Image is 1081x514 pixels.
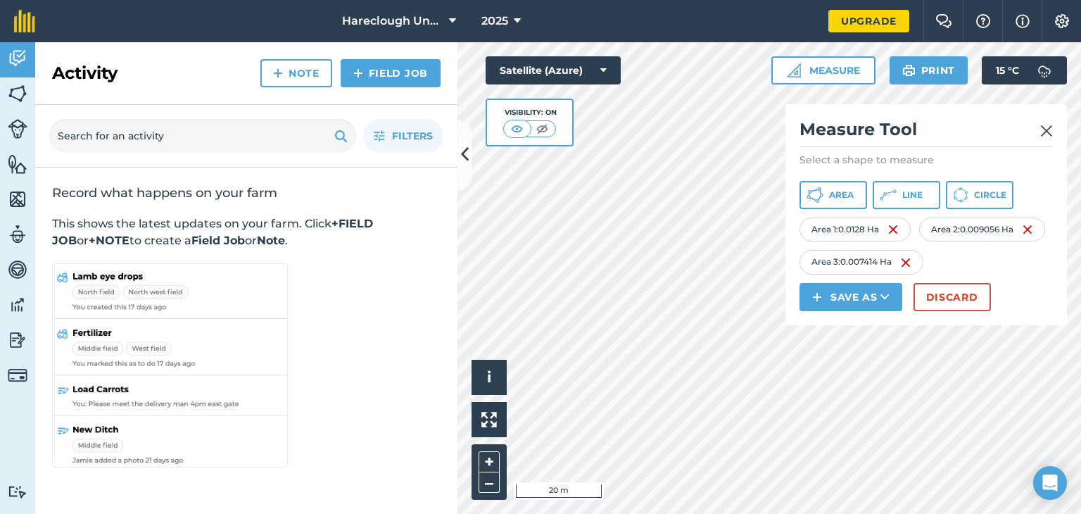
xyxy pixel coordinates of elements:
[829,189,854,201] span: Area
[799,250,923,274] div: Area 3 : 0.007414 Ha
[392,128,433,144] span: Filters
[8,119,27,139] img: svg+xml;base64,PD94bWwgdmVyc2lvbj0iMS4wIiBlbmNvZGluZz0idXRmLTgiPz4KPCEtLSBHZW5lcmF0b3I6IEFkb2JlIE...
[472,360,507,395] button: i
[191,234,245,247] strong: Field Job
[1033,466,1067,500] div: Open Intercom Messenger
[8,294,27,315] img: svg+xml;base64,PD94bWwgdmVyc2lvbj0iMS4wIiBlbmNvZGluZz0idXRmLTgiPz4KPCEtLSBHZW5lcmF0b3I6IEFkb2JlIE...
[902,62,916,79] img: svg+xml;base64,PHN2ZyB4bWxucz0iaHR0cDovL3d3dy53My5vcmcvMjAwMC9zdmciIHdpZHRoPSIxOSIgaGVpZ2h0PSIyNC...
[52,215,441,249] p: This shows the latest updates on your farm. Click or to create a or .
[481,13,508,30] span: 2025
[914,283,991,311] button: Discard
[982,56,1067,84] button: 15 °C
[799,218,911,242] div: Area 1 : 0.0128 Ha
[799,181,867,209] button: Area
[89,234,129,247] strong: +NOTE
[363,119,443,153] button: Filters
[799,283,902,311] button: Save as
[935,14,952,28] img: Two speech bubbles overlapping with the left bubble in the forefront
[481,412,497,427] img: Four arrows, one pointing top left, one top right, one bottom right and the last bottom left
[257,234,285,247] strong: Note
[799,118,1053,147] h2: Measure Tool
[873,181,940,209] button: Line
[771,56,875,84] button: Measure
[812,289,822,306] img: svg+xml;base64,PHN2ZyB4bWxucz0iaHR0cDovL3d3dy53My5vcmcvMjAwMC9zdmciIHdpZHRoPSIxNCIgaGVpZ2h0PSIyNC...
[996,56,1019,84] span: 15 ° C
[975,14,992,28] img: A question mark icon
[8,224,27,245] img: svg+xml;base64,PD94bWwgdmVyc2lvbj0iMS4wIiBlbmNvZGluZz0idXRmLTgiPz4KPCEtLSBHZW5lcmF0b3I6IEFkb2JlIE...
[902,189,923,201] span: Line
[8,485,27,499] img: svg+xml;base64,PD94bWwgdmVyc2lvbj0iMS4wIiBlbmNvZGluZz0idXRmLTgiPz4KPCEtLSBHZW5lcmF0b3I6IEFkb2JlIE...
[8,365,27,385] img: svg+xml;base64,PD94bWwgdmVyc2lvbj0iMS4wIiBlbmNvZGluZz0idXRmLTgiPz4KPCEtLSBHZW5lcmF0b3I6IEFkb2JlIE...
[14,10,35,32] img: fieldmargin Logo
[479,472,500,493] button: –
[487,368,491,386] span: i
[353,65,363,82] img: svg+xml;base64,PHN2ZyB4bWxucz0iaHR0cDovL3d3dy53My5vcmcvMjAwMC9zdmciIHdpZHRoPSIxNCIgaGVpZ2h0PSIyNC...
[890,56,968,84] button: Print
[8,330,27,351] img: svg+xml;base64,PD94bWwgdmVyc2lvbj0iMS4wIiBlbmNvZGluZz0idXRmLTgiPz4KPCEtLSBHZW5lcmF0b3I6IEFkb2JlIE...
[1040,123,1053,139] img: svg+xml;base64,PHN2ZyB4bWxucz0iaHR0cDovL3d3dy53My5vcmcvMjAwMC9zdmciIHdpZHRoPSIyMiIgaGVpZ2h0PSIzMC...
[479,451,500,472] button: +
[1022,221,1033,238] img: svg+xml;base64,PHN2ZyB4bWxucz0iaHR0cDovL3d3dy53My5vcmcvMjAwMC9zdmciIHdpZHRoPSIxNiIgaGVpZ2h0PSIyNC...
[8,259,27,280] img: svg+xml;base64,PD94bWwgdmVyc2lvbj0iMS4wIiBlbmNvZGluZz0idXRmLTgiPz4KPCEtLSBHZW5lcmF0b3I6IEFkb2JlIE...
[1016,13,1030,30] img: svg+xml;base64,PHN2ZyB4bWxucz0iaHR0cDovL3d3dy53My5vcmcvMjAwMC9zdmciIHdpZHRoPSIxNyIgaGVpZ2h0PSIxNy...
[900,254,911,271] img: svg+xml;base64,PHN2ZyB4bWxucz0iaHR0cDovL3d3dy53My5vcmcvMjAwMC9zdmciIHdpZHRoPSIxNiIgaGVpZ2h0PSIyNC...
[1030,56,1058,84] img: svg+xml;base64,PD94bWwgdmVyc2lvbj0iMS4wIiBlbmNvZGluZz0idXRmLTgiPz4KPCEtLSBHZW5lcmF0b3I6IEFkb2JlIE...
[508,122,526,136] img: svg+xml;base64,PHN2ZyB4bWxucz0iaHR0cDovL3d3dy53My5vcmcvMjAwMC9zdmciIHdpZHRoPSI1MCIgaGVpZ2h0PSI0MC...
[974,189,1006,201] span: Circle
[260,59,332,87] a: Note
[8,189,27,210] img: svg+xml;base64,PHN2ZyB4bWxucz0iaHR0cDovL3d3dy53My5vcmcvMjAwMC9zdmciIHdpZHRoPSI1NiIgaGVpZ2h0PSI2MC...
[787,63,801,77] img: Ruler icon
[503,107,557,118] div: Visibility: On
[8,83,27,104] img: svg+xml;base64,PHN2ZyB4bWxucz0iaHR0cDovL3d3dy53My5vcmcvMjAwMC9zdmciIHdpZHRoPSI1NiIgaGVpZ2h0PSI2MC...
[49,119,356,153] input: Search for an activity
[8,153,27,175] img: svg+xml;base64,PHN2ZyB4bWxucz0iaHR0cDovL3d3dy53My5vcmcvMjAwMC9zdmciIHdpZHRoPSI1NiIgaGVpZ2h0PSI2MC...
[334,127,348,144] img: svg+xml;base64,PHN2ZyB4bWxucz0iaHR0cDovL3d3dy53My5vcmcvMjAwMC9zdmciIHdpZHRoPSIxOSIgaGVpZ2h0PSIyNC...
[887,221,899,238] img: svg+xml;base64,PHN2ZyB4bWxucz0iaHR0cDovL3d3dy53My5vcmcvMjAwMC9zdmciIHdpZHRoPSIxNiIgaGVpZ2h0PSIyNC...
[1054,14,1070,28] img: A cog icon
[342,13,443,30] span: Hareclough Unmarked
[52,184,441,201] h2: Record what happens on your farm
[341,59,441,87] a: Field Job
[799,153,1053,167] p: Select a shape to measure
[8,48,27,69] img: svg+xml;base64,PD94bWwgdmVyc2lvbj0iMS4wIiBlbmNvZGluZz0idXRmLTgiPz4KPCEtLSBHZW5lcmF0b3I6IEFkb2JlIE...
[486,56,621,84] button: Satellite (Azure)
[533,122,551,136] img: svg+xml;base64,PHN2ZyB4bWxucz0iaHR0cDovL3d3dy53My5vcmcvMjAwMC9zdmciIHdpZHRoPSI1MCIgaGVpZ2h0PSI0MC...
[273,65,283,82] img: svg+xml;base64,PHN2ZyB4bWxucz0iaHR0cDovL3d3dy53My5vcmcvMjAwMC9zdmciIHdpZHRoPSIxNCIgaGVpZ2h0PSIyNC...
[52,62,118,84] h2: Activity
[919,218,1045,242] div: Area 2 : 0.009056 Ha
[946,181,1013,209] button: Circle
[828,10,909,32] a: Upgrade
